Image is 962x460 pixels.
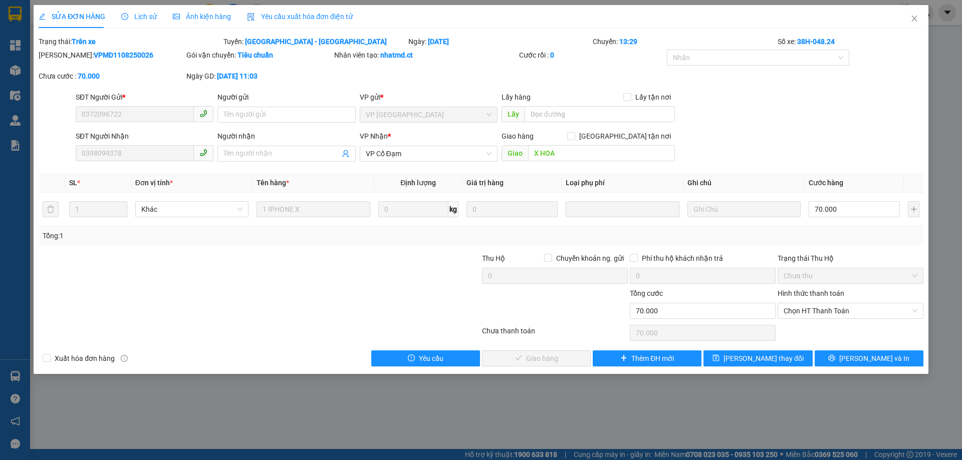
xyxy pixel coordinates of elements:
span: kg [448,201,458,217]
span: Phí thu hộ khách nhận trả [638,253,727,264]
span: phone [199,110,207,118]
span: Thu Hộ [482,254,505,262]
button: delete [43,201,59,217]
b: Trên xe [72,38,96,46]
span: clock-circle [121,13,128,20]
span: Lấy [502,106,525,122]
span: user-add [342,150,350,158]
div: Chuyến: [592,36,777,47]
span: Ảnh kiện hàng [173,13,231,21]
div: SĐT Người Gửi [76,92,213,103]
input: Dọc đường [525,106,675,122]
div: Trạng thái Thu Hộ [778,253,923,264]
th: Loại phụ phí [562,173,683,193]
span: Định lượng [400,179,436,187]
img: icon [247,13,255,21]
div: SĐT Người Nhận [76,131,213,142]
span: info-circle [121,355,128,362]
span: phone [199,149,207,157]
span: Xuất hóa đơn hàng [51,353,119,364]
div: Ngày: [407,36,592,47]
input: VD: Bàn, Ghế [257,201,370,217]
span: Lịch sử [121,13,157,21]
span: plus [620,354,627,362]
button: save[PERSON_NAME] thay đổi [703,350,812,366]
span: SỬA ĐƠN HÀNG [39,13,105,21]
b: 13:29 [619,38,637,46]
div: Chưa thanh toán [481,325,629,343]
input: Dọc đường [528,145,675,161]
button: plus [908,201,919,217]
div: Người nhận [217,131,355,142]
span: Tổng cước [630,289,663,297]
th: Ghi chú [683,173,805,193]
button: plusThêm ĐH mới [593,350,701,366]
span: Lấy tận nơi [631,92,675,103]
b: 38H-048.24 [797,38,835,46]
span: Khác [141,202,243,217]
b: nhatmd.ct [380,51,413,59]
span: close [910,15,918,23]
button: printer[PERSON_NAME] và In [815,350,923,366]
span: Chưa thu [784,268,917,283]
span: VP Cổ Đạm [366,146,492,161]
b: 0 [550,51,554,59]
label: Hình thức thanh toán [778,289,844,297]
span: Tên hàng [257,179,289,187]
span: Chọn HT Thanh Toán [784,303,917,318]
span: Giá trị hàng [466,179,504,187]
div: [PERSON_NAME]: [39,50,184,61]
span: printer [828,354,835,362]
div: Chưa cước : [39,71,184,82]
span: SL [69,179,77,187]
b: [GEOGRAPHIC_DATA] - [GEOGRAPHIC_DATA] [245,38,387,46]
span: [GEOGRAPHIC_DATA] tận nơi [575,131,675,142]
b: VPMD1108250026 [94,51,153,59]
span: exclamation-circle [408,354,415,362]
span: Yêu cầu xuất hóa đơn điện tử [247,13,353,21]
div: VP gửi [360,92,498,103]
div: Tổng: 1 [43,230,371,241]
button: Close [900,5,928,33]
span: VP Mỹ Đình [366,107,492,122]
span: [PERSON_NAME] thay đổi [724,353,804,364]
input: Ghi Chú [687,201,801,217]
span: Đơn vị tính [135,179,173,187]
div: Tuyến: [222,36,407,47]
button: checkGiao hàng [482,350,591,366]
span: Chuyển khoản ng. gửi [552,253,628,264]
input: 0 [466,201,558,217]
span: Thêm ĐH mới [631,353,674,364]
span: VP Nhận [360,132,388,140]
span: picture [173,13,180,20]
span: Yêu cầu [419,353,443,364]
b: [DATE] [428,38,449,46]
span: edit [39,13,46,20]
div: Ngày GD: [186,71,332,82]
div: Cước rồi : [519,50,665,61]
div: Người gửi [217,92,355,103]
div: Số xe: [777,36,924,47]
span: Giao [502,145,528,161]
span: close-circle [912,308,918,314]
span: [PERSON_NAME] và In [839,353,909,364]
span: save [712,354,719,362]
span: Lấy hàng [502,93,531,101]
span: Giao hàng [502,132,534,140]
b: Tiêu chuẩn [237,51,273,59]
span: Cước hàng [809,179,843,187]
div: Gói vận chuyển: [186,50,332,61]
b: 70.000 [78,72,100,80]
div: Nhân viên tạo: [334,50,517,61]
button: exclamation-circleYêu cầu [371,350,480,366]
b: [DATE] 11:03 [217,72,258,80]
div: Trạng thái: [38,36,222,47]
